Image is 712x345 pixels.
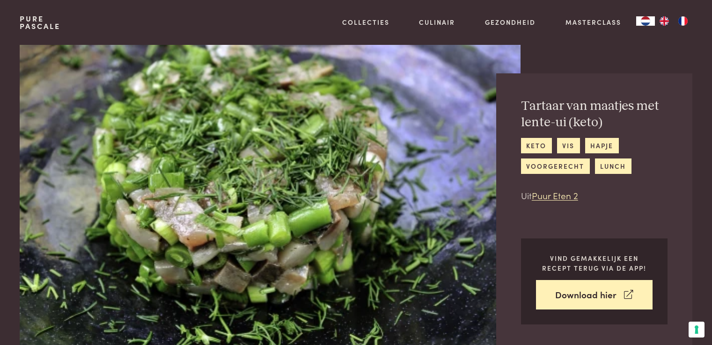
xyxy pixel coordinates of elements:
[342,17,389,27] a: Collecties
[655,16,674,26] a: EN
[565,17,621,27] a: Masterclass
[521,189,668,202] p: Uit
[636,16,655,26] div: Language
[521,138,552,153] a: keto
[20,45,520,345] img: Tartaar van maatjes met lente-ui (keto)
[485,17,536,27] a: Gezondheid
[532,189,578,201] a: Puur Eten 2
[636,16,655,26] a: NL
[536,280,653,309] a: Download hier
[674,16,692,26] a: FR
[595,158,631,174] a: lunch
[557,138,580,153] a: vis
[636,16,692,26] aside: Language selected: Nederlands
[655,16,692,26] ul: Language list
[20,15,60,30] a: PurePascale
[536,253,653,273] p: Vind gemakkelijk een recept terug via de app!
[689,322,705,338] button: Uw voorkeuren voor toestemming voor trackingtechnologieën
[521,158,590,174] a: voorgerecht
[521,98,668,130] h2: Tartaar van maatjes met lente-ui (keto)
[585,138,619,153] a: hapje
[419,17,455,27] a: Culinair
